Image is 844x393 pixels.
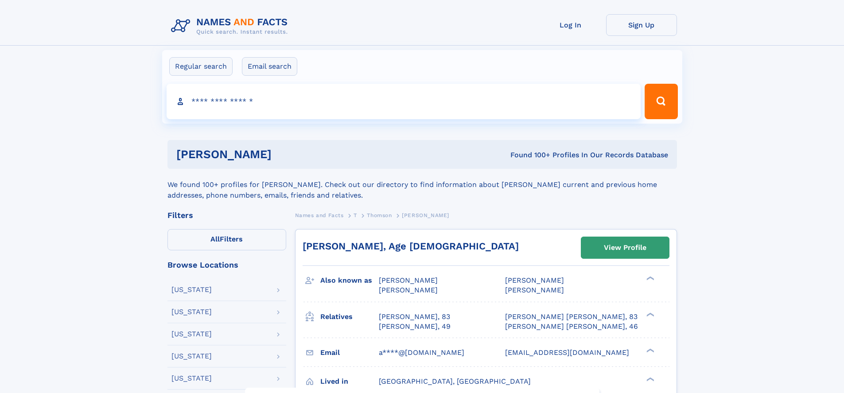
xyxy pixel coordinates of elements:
div: We found 100+ profiles for [PERSON_NAME]. Check out our directory to find information about [PERS... [167,169,677,201]
label: Regular search [169,57,233,76]
div: [US_STATE] [171,375,212,382]
div: ❯ [644,311,655,317]
span: Thomson [367,212,392,218]
div: [US_STATE] [171,286,212,293]
a: [PERSON_NAME], 49 [379,322,451,331]
label: Filters [167,229,286,250]
a: Names and Facts [295,210,344,221]
a: Sign Up [606,14,677,36]
div: Browse Locations [167,261,286,269]
span: [PERSON_NAME] [379,286,438,294]
input: search input [167,84,641,119]
a: View Profile [581,237,669,258]
span: T [354,212,357,218]
div: ❯ [644,376,655,382]
span: All [210,235,220,243]
a: T [354,210,357,221]
div: ❯ [644,347,655,353]
a: [PERSON_NAME], 83 [379,312,450,322]
label: Email search [242,57,297,76]
span: [PERSON_NAME] [402,212,449,218]
div: [US_STATE] [171,331,212,338]
a: [PERSON_NAME] [PERSON_NAME], 83 [505,312,638,322]
div: View Profile [604,237,646,258]
a: Thomson [367,210,392,221]
span: [PERSON_NAME] [505,276,564,284]
a: [PERSON_NAME] [PERSON_NAME], 46 [505,322,638,331]
span: [GEOGRAPHIC_DATA], [GEOGRAPHIC_DATA] [379,377,531,385]
a: [PERSON_NAME], Age [DEMOGRAPHIC_DATA] [303,241,519,252]
h3: Relatives [320,309,379,324]
span: [EMAIL_ADDRESS][DOMAIN_NAME] [505,348,629,357]
span: [PERSON_NAME] [379,276,438,284]
h3: Email [320,345,379,360]
h3: Lived in [320,374,379,389]
div: ❯ [644,276,655,281]
img: Logo Names and Facts [167,14,295,38]
button: Search Button [645,84,677,119]
div: Found 100+ Profiles In Our Records Database [391,150,668,160]
span: [PERSON_NAME] [505,286,564,294]
h3: Also known as [320,273,379,288]
a: Log In [535,14,606,36]
div: [US_STATE] [171,308,212,315]
div: [US_STATE] [171,353,212,360]
div: Filters [167,211,286,219]
h1: [PERSON_NAME] [176,149,391,160]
